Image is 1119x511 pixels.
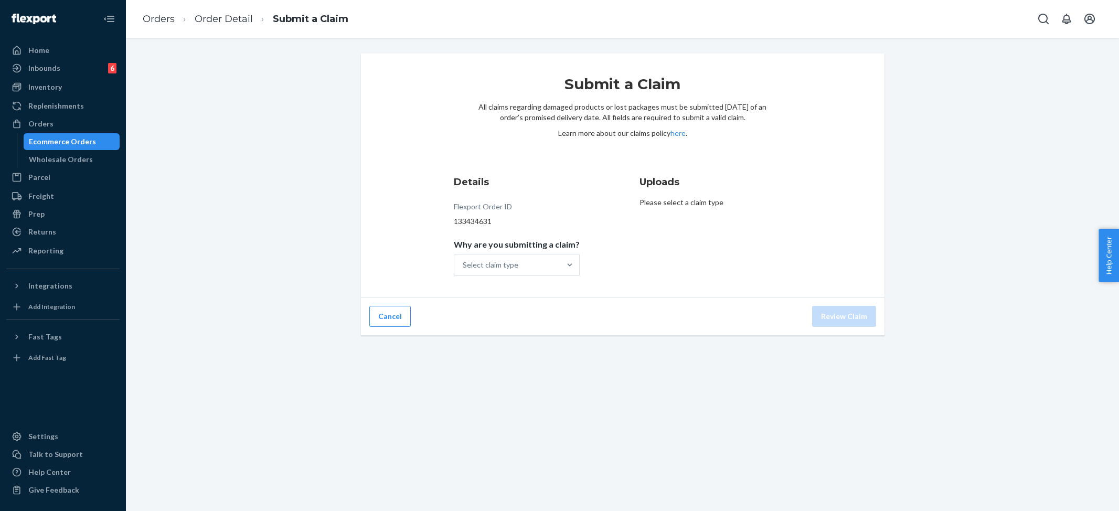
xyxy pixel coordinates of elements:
[6,223,120,240] a: Returns
[6,188,120,205] a: Freight
[273,13,348,25] a: Submit a Claim
[6,42,120,59] a: Home
[24,133,120,150] a: Ecommerce Orders
[28,431,58,442] div: Settings
[28,63,60,73] div: Inbounds
[369,306,411,327] button: Cancel
[1099,229,1119,282] button: Help Center
[670,129,686,137] a: here
[454,239,580,250] p: Why are you submitting a claim?
[6,242,120,259] a: Reporting
[6,79,120,95] a: Inventory
[478,74,767,102] h1: Submit a Claim
[134,4,357,35] ol: breadcrumbs
[28,209,45,219] div: Prep
[6,169,120,186] a: Parcel
[28,332,62,342] div: Fast Tags
[28,485,79,495] div: Give Feedback
[6,206,120,222] a: Prep
[28,353,66,362] div: Add Fast Tag
[454,175,580,189] h3: Details
[640,197,792,208] p: Please select a claim type
[28,101,84,111] div: Replenishments
[28,227,56,237] div: Returns
[28,172,50,183] div: Parcel
[28,246,63,256] div: Reporting
[28,119,54,129] div: Orders
[6,299,120,315] a: Add Integration
[29,154,93,165] div: Wholesale Orders
[454,216,580,227] div: 133434631
[6,328,120,345] button: Fast Tags
[6,278,120,294] button: Integrations
[28,302,75,311] div: Add Integration
[28,82,62,92] div: Inventory
[463,260,518,270] div: Select claim type
[454,201,512,216] div: Flexport Order ID
[28,467,71,477] div: Help Center
[99,8,120,29] button: Close Navigation
[812,306,876,327] button: Review Claim
[6,482,120,498] button: Give Feedback
[640,175,792,189] h3: Uploads
[1052,480,1109,506] iframe: Opens a widget where you can chat to one of our agents
[6,115,120,132] a: Orders
[28,191,54,201] div: Freight
[1079,8,1100,29] button: Open account menu
[195,13,253,25] a: Order Detail
[28,449,83,460] div: Talk to Support
[1033,8,1054,29] button: Open Search Box
[29,136,96,147] div: Ecommerce Orders
[478,128,767,139] p: Learn more about our claims policy .
[143,13,175,25] a: Orders
[24,151,120,168] a: Wholesale Orders
[108,63,116,73] div: 6
[28,281,72,291] div: Integrations
[28,45,49,56] div: Home
[1056,8,1077,29] button: Open notifications
[6,98,120,114] a: Replenishments
[12,14,56,24] img: Flexport logo
[6,464,120,481] a: Help Center
[6,446,120,463] button: Talk to Support
[6,428,120,445] a: Settings
[6,349,120,366] a: Add Fast Tag
[6,60,120,77] a: Inbounds6
[478,102,767,123] p: All claims regarding damaged products or lost packages must be submitted [DATE] of an order’s pro...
